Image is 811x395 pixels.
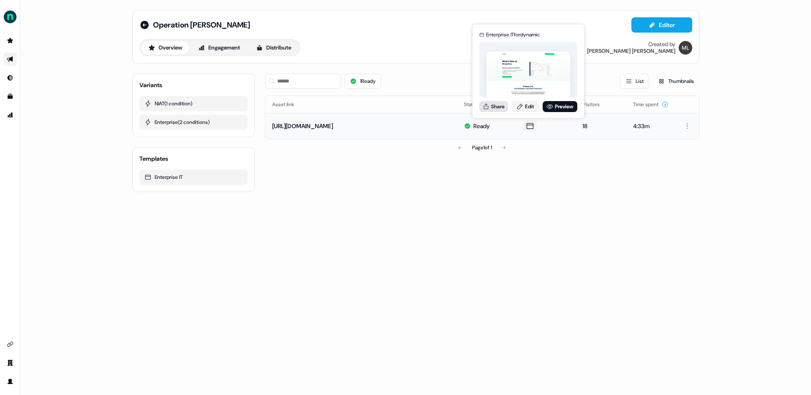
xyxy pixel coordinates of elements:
button: Time spent [633,97,669,112]
th: Asset link [265,96,457,113]
div: Ready [473,122,490,130]
button: Editor [631,17,692,33]
a: Go to attribution [3,108,17,122]
button: Engagement [191,41,247,55]
button: 1Ready [344,74,381,89]
div: Page 1 of 1 [472,143,492,152]
a: Go to prospects [3,34,17,47]
a: Editor [631,22,692,30]
button: [URL][DOMAIN_NAME] [272,122,333,130]
img: asset preview [486,52,570,99]
button: Distribute [249,41,298,55]
div: Templates [139,154,168,163]
button: Thumbnails [653,74,699,89]
a: Go to Inbound [3,71,17,85]
a: Go to integrations [3,337,17,351]
button: Status [464,97,489,112]
button: Overview [141,41,189,55]
div: Enterprise IT for dynamic [486,30,540,39]
div: 18 [582,122,620,130]
a: Go to outbound experience [3,52,17,66]
div: 4:33m [633,122,669,130]
div: NIAT ( 1 condition ) [145,99,243,108]
div: Enterprise ( 2 conditions ) [145,118,243,126]
a: Go to templates [3,90,17,103]
a: Go to profile [3,375,17,388]
button: Share [479,101,508,112]
span: Operation [PERSON_NAME] [153,20,250,30]
button: List [620,74,649,89]
a: Go to team [3,356,17,370]
a: Edit [511,101,539,112]
a: Preview [543,101,577,112]
div: Variants [139,81,162,89]
div: Enterprise IT [145,173,243,181]
button: Visitors [582,97,610,112]
div: [PERSON_NAME] [PERSON_NAME] [587,48,675,55]
img: Megan [679,41,692,55]
div: Created by [648,41,675,48]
